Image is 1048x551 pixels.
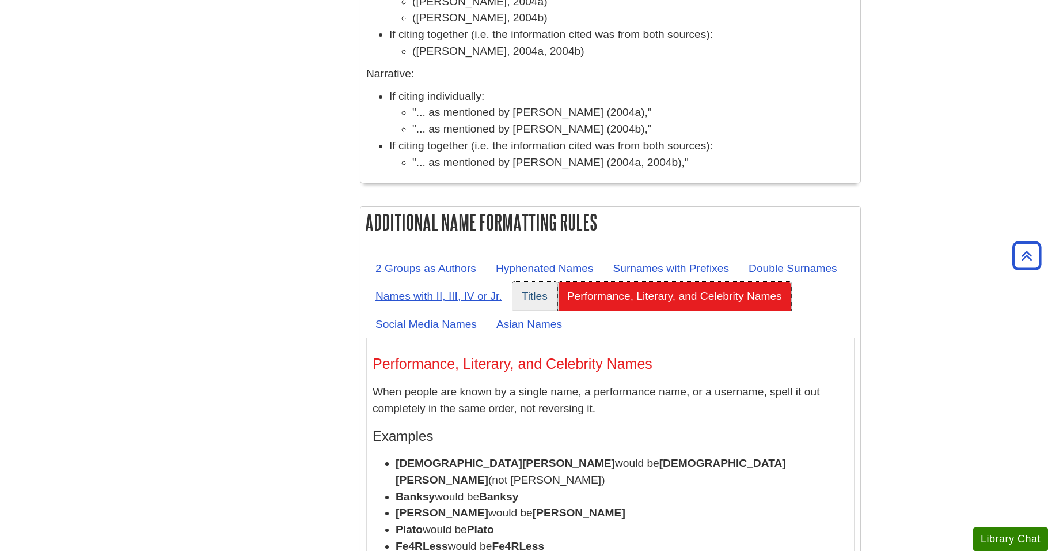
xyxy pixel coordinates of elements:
a: Names with II, III, IV or Jr. [366,282,511,310]
strong: [PERSON_NAME] [396,507,488,519]
a: Hyphenated Names [487,254,603,282]
li: "... as mentioned by [PERSON_NAME] (2004a, 2004b)," [412,154,855,171]
li: ([PERSON_NAME], 2004b) [412,10,855,27]
li: ([PERSON_NAME], 2004a, 2004b) [412,43,855,60]
button: Library Chat [973,527,1048,551]
a: Back to Top [1008,248,1045,263]
li: "... as mentioned by [PERSON_NAME] (2004b)," [412,121,855,138]
strong: [DEMOGRAPHIC_DATA][PERSON_NAME] [396,457,786,486]
a: Surnames with Prefixes [604,254,739,282]
strong: Banksy [479,490,518,503]
strong: [DEMOGRAPHIC_DATA][PERSON_NAME] [396,457,615,469]
li: would be (not [PERSON_NAME]) [396,455,848,489]
h4: Examples [373,429,848,444]
li: would be [396,505,848,522]
p: Narrative: [366,66,855,82]
strong: Banksy [396,490,435,503]
p: When people are known by a single name, a performance name, or a username, spell it out completel... [373,384,848,417]
li: would be [396,522,848,538]
a: 2 Groups as Authors [366,254,485,282]
li: would be [396,489,848,505]
a: Asian Names [487,310,571,338]
li: "... as mentioned by [PERSON_NAME] (2004a)," [412,104,855,121]
strong: [PERSON_NAME] [533,507,625,519]
a: Double Surnames [739,254,846,282]
a: Social Media Names [366,310,486,338]
li: If citing together (i.e. the information cited was from both sources): [389,27,855,60]
h3: Performance, Literary, and Celebrity Names [373,356,848,372]
strong: Plato [467,523,494,535]
h2: Additional Name Formatting Rules [360,207,860,237]
strong: Plato [396,523,423,535]
li: If citing individually: [389,88,855,138]
li: If citing together (i.e. the information cited was from both sources): [389,138,855,171]
a: Titles [512,282,557,310]
a: Performance, Literary, and Celebrity Names [558,282,791,310]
